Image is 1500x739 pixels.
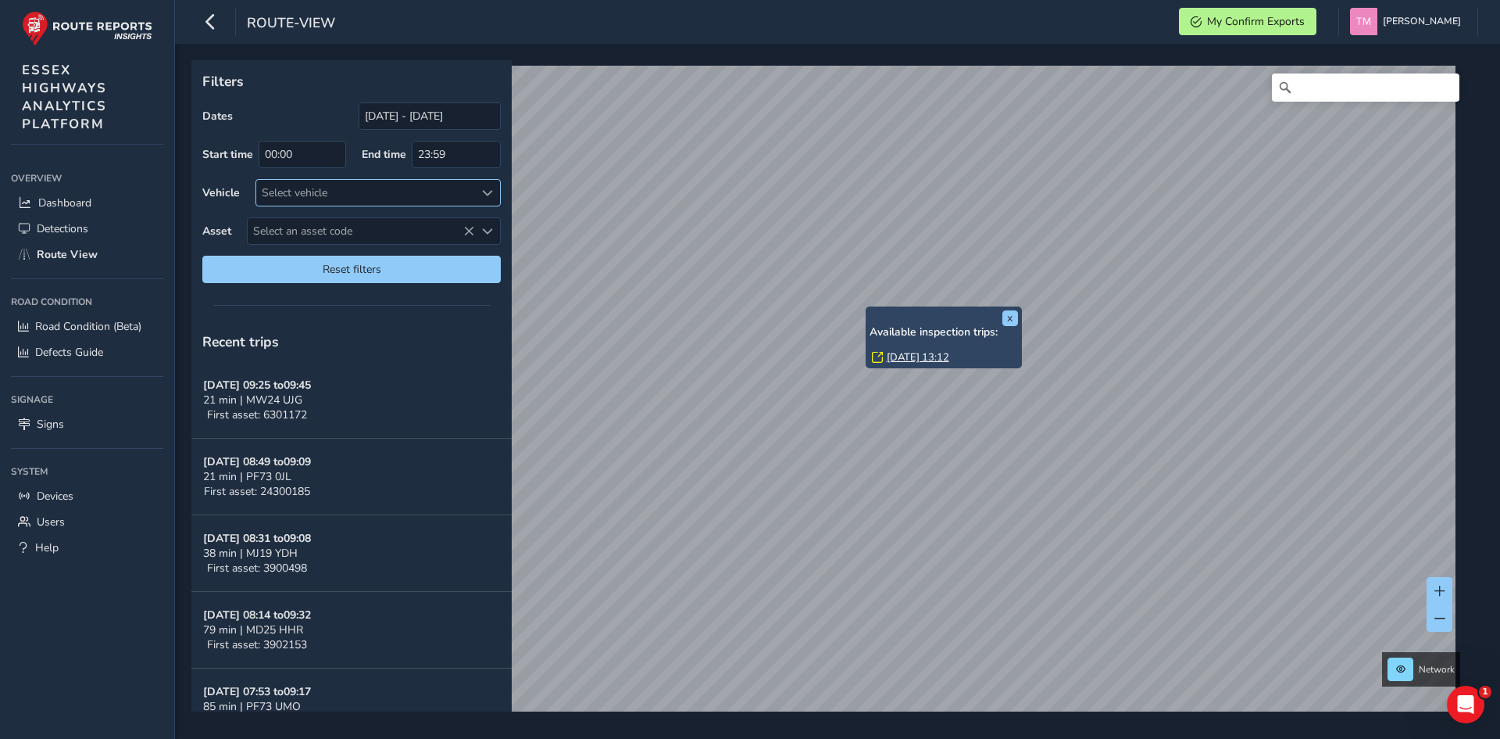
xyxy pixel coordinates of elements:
[1383,8,1461,35] span: [PERSON_NAME]
[1002,310,1018,326] button: x
[214,262,489,277] span: Reset filters
[35,319,141,334] span: Road Condition (Beta)
[202,332,279,351] span: Recent trips
[202,224,231,239] label: Asset
[1179,8,1316,35] button: My Confirm Exports
[37,221,88,236] span: Detections
[203,378,311,393] strong: [DATE] 09:25 to 09:45
[203,454,311,469] strong: [DATE] 08:49 to 09:09
[203,684,311,699] strong: [DATE] 07:53 to 09:17
[11,460,163,483] div: System
[203,469,291,484] span: 21 min | PF73 0JL
[207,561,307,576] span: First asset: 3900498
[11,411,163,437] a: Signs
[887,350,949,364] a: [DATE] 13:12
[202,109,233,124] label: Dates
[38,196,91,210] span: Dashboard
[1207,14,1305,29] span: My Confirm Exports
[362,147,406,162] label: End time
[11,314,163,339] a: Road Condition (Beta)
[203,531,311,546] strong: [DATE] 08:31 to 09:08
[11,190,163,216] a: Dashboard
[191,515,512,592] button: [DATE] 08:31 to09:0838 min | MJ19 YDHFirst asset: 3900498
[203,608,311,622] strong: [DATE] 08:14 to 09:32
[11,535,163,561] a: Help
[11,290,163,314] div: Road Condition
[11,242,163,267] a: Route View
[204,484,310,499] span: First asset: 24300185
[197,66,1455,730] canvas: Map
[203,546,298,561] span: 38 min | MJ19 YDH
[1350,8,1466,35] button: [PERSON_NAME]
[248,218,474,244] span: Select an asset code
[35,345,103,360] span: Defects Guide
[22,61,107,133] span: ESSEX HIGHWAYS ANALYTICS PLATFORM
[37,489,73,504] span: Devices
[207,407,307,422] span: First asset: 6301172
[37,247,98,262] span: Route View
[191,592,512,669] button: [DATE] 08:14 to09:3279 min | MD25 HHRFirst asset: 3902153
[22,11,152,46] img: rr logo
[474,218,500,244] div: Select an asset code
[207,637,307,652] span: First asset: 3902153
[247,13,335,35] span: route-view
[35,540,59,555] span: Help
[202,256,501,283] button: Reset filters
[11,509,163,535] a: Users
[1350,8,1377,35] img: diamond-layout
[202,147,253,162] label: Start time
[202,185,240,200] label: Vehicle
[37,515,65,529] span: Users
[11,167,163,190] div: Overview
[256,180,474,206] div: Select vehicle
[11,216,163,242] a: Detections
[11,483,163,509] a: Devices
[1419,663,1455,676] span: Network
[203,622,303,637] span: 79 min | MD25 HHR
[1272,74,1459,102] input: Search
[37,417,64,432] span: Signs
[11,339,163,365] a: Defects Guide
[1479,686,1491,698] span: 1
[191,439,512,515] button: [DATE] 08:49 to09:0921 min | PF73 0JLFirst asset: 24300185
[191,362,512,439] button: [DATE] 09:25 to09:4521 min | MW24 UJGFirst asset: 6301172
[11,388,163,411] div: Signage
[870,326,1018,339] h6: Available inspection trips:
[202,71,501,91] p: Filters
[1447,686,1484,723] iframe: Intercom live chat
[203,699,301,714] span: 85 min | PF73 UMO
[203,393,302,407] span: 21 min | MW24 UJG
